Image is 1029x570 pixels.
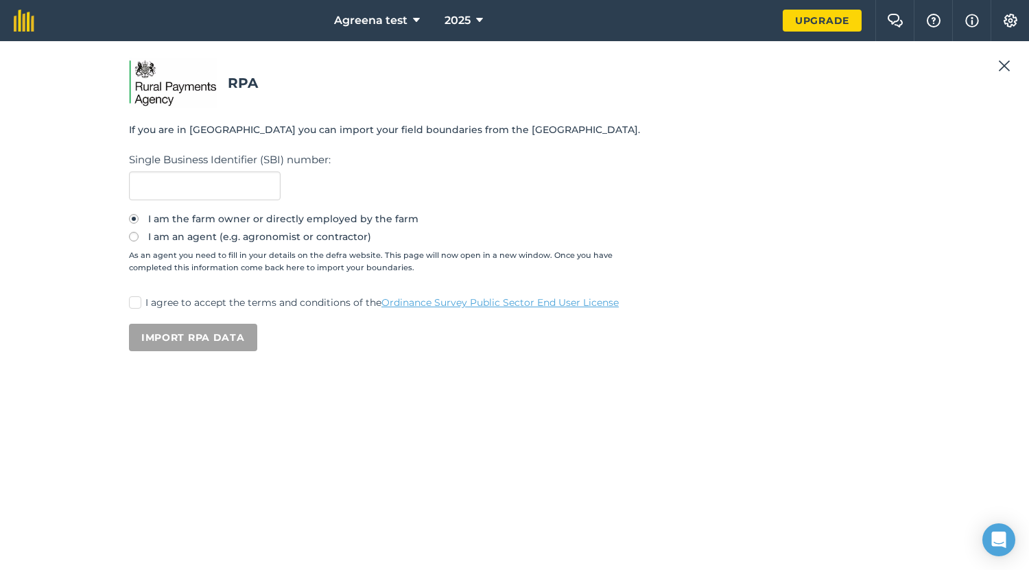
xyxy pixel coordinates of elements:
label: Single Business Identifier (SBI) number : [129,152,900,168]
a: Ordinance Survey Public Sector End User License [381,296,619,309]
div: Open Intercom Messenger [982,523,1015,556]
span: Agreena test [334,12,407,29]
img: Rural Payment Agency logo [129,58,217,108]
img: A cog icon [1002,14,1019,27]
button: Import RPA data [129,324,257,351]
h2: RPA [129,58,900,108]
label: I am the farm owner or directly employed by the farm [129,214,900,224]
img: fieldmargin Logo [14,10,34,32]
img: svg+xml;base64,PHN2ZyB4bWxucz0iaHR0cDovL3d3dy53My5vcmcvMjAwMC9zdmciIHdpZHRoPSIyMiIgaGVpZ2h0PSIzMC... [998,58,1010,74]
span: 2025 [445,12,471,29]
img: Two speech bubbles overlapping with the left bubble in the forefront [887,14,903,27]
a: Upgrade [783,10,862,32]
p: I agree to accept the terms and conditions of the [145,296,900,310]
small: As an agent you need to fill in your details on the defra website. This page will now open in a n... [129,250,643,274]
img: A question mark icon [925,14,942,27]
p: If you are in [GEOGRAPHIC_DATA] you can import your field boundaries from the [GEOGRAPHIC_DATA]. [129,122,900,137]
label: I am an agent (e.g. agronomist or contractor) [129,232,900,241]
img: svg+xml;base64,PHN2ZyB4bWxucz0iaHR0cDovL3d3dy53My5vcmcvMjAwMC9zdmciIHdpZHRoPSIxNyIgaGVpZ2h0PSIxNy... [965,12,979,29]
